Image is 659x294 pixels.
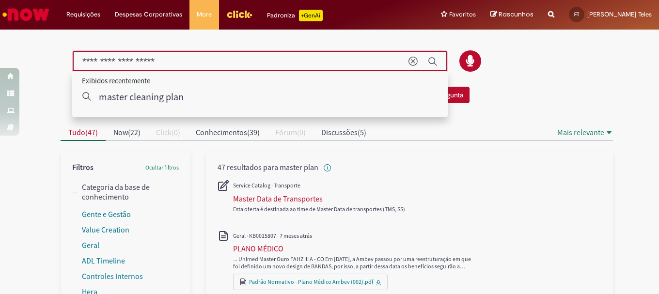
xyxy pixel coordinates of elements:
span: Requisições [66,10,100,19]
div: Padroniza [267,10,323,21]
span: FT [574,11,580,17]
span: Favoritos [449,10,476,19]
img: click_logo_yellow_360x200.png [226,7,252,21]
img: ServiceNow [1,5,51,24]
span: Rascunhos [499,10,533,19]
a: Rascunhos [490,10,533,19]
p: +GenAi [299,10,323,21]
span: [PERSON_NAME] Teles [587,10,652,18]
span: More [197,10,212,19]
span: Despesas Corporativas [115,10,182,19]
